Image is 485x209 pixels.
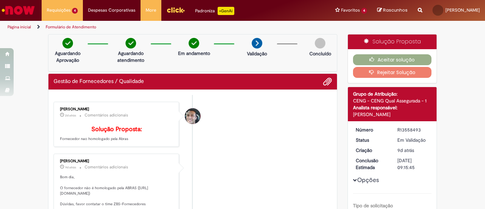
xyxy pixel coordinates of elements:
[85,164,128,170] small: Comentários adicionais
[60,175,174,207] p: Bom dia, O fornecedor não é homologado pela ABRAS ([URL][DOMAIN_NAME]) Dúvidas, favor contatar o ...
[353,90,432,97] div: Grupo de Atribuição:
[62,38,73,48] img: check-circle-green.png
[72,8,78,14] span: 4
[65,165,76,169] span: 9d atrás
[126,38,136,48] img: check-circle-green.png
[323,77,332,86] button: Adicionar anexos
[377,7,408,14] a: Rascunhos
[60,107,174,111] div: [PERSON_NAME]
[445,7,480,13] span: [PERSON_NAME]
[397,147,429,154] div: 23/09/2025 11:15:40
[85,112,128,118] small: Comentários adicionais
[351,137,393,143] dt: Status
[361,8,367,14] span: 4
[46,24,96,30] a: Formulário de Atendimento
[146,7,156,14] span: More
[315,38,325,48] img: img-circle-grey.png
[178,50,210,57] p: Em andamento
[351,126,393,133] dt: Número
[65,165,76,169] time: 23/09/2025 11:31:34
[353,111,432,118] div: [PERSON_NAME]
[218,7,234,15] p: +GenAi
[189,38,199,48] img: check-circle-green.png
[54,79,144,85] h2: Gestão de Fornecedores / Qualidade Histórico de tíquete
[397,147,414,153] span: 9d atrás
[341,7,360,14] span: Favoritos
[65,113,76,117] span: 2d atrás
[397,126,429,133] div: R13558493
[91,125,142,133] b: Solução Proposta:
[65,113,76,117] time: 29/09/2025 13:52:29
[51,50,84,64] p: Aguardando Aprovação
[353,203,393,209] b: Tipo de solicitação
[114,50,147,64] p: Aguardando atendimento
[8,24,31,30] a: Página inicial
[5,21,318,33] ul: Trilhas de página
[60,126,174,142] p: Fornecedor nao homologado pela Abras
[1,3,36,17] img: ServiceNow
[353,54,432,65] button: Aceitar solução
[351,157,393,171] dt: Conclusão Estimada
[353,97,432,104] div: CENG - CENG Qual Assegurada - 1
[166,5,185,15] img: click_logo_yellow_360x200.png
[88,7,135,14] span: Despesas Corporativas
[252,38,262,48] img: arrow-next.png
[351,147,393,154] dt: Criação
[397,147,414,153] time: 23/09/2025 11:15:40
[309,50,331,57] p: Concluído
[47,7,71,14] span: Requisições
[353,104,432,111] div: Analista responsável:
[185,108,201,124] div: Vaner Gaspar Da Silva
[247,50,267,57] p: Validação
[397,137,429,143] div: Em Validação
[353,67,432,78] button: Rejeitar Solução
[195,7,234,15] div: Padroniza
[383,7,408,13] span: Rascunhos
[397,157,429,171] div: [DATE] 09:15:45
[348,34,437,49] div: Solução Proposta
[60,159,174,163] div: [PERSON_NAME]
